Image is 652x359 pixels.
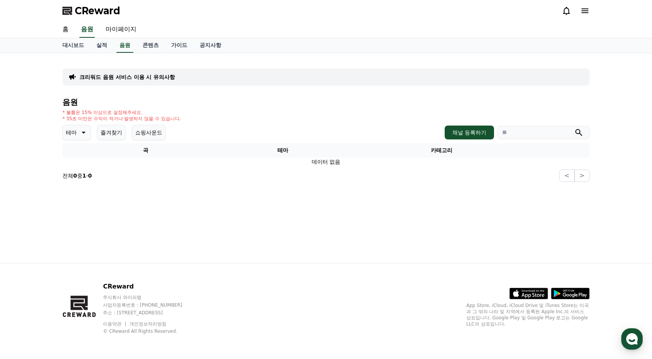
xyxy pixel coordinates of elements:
p: 테마 [66,127,77,138]
strong: 1 [82,173,86,179]
a: 실적 [90,38,113,53]
p: 사업자등록번호 : [PHONE_NUMBER] [103,302,197,308]
p: 주식회사 와이피랩 [103,294,197,300]
a: 마이페이지 [99,22,143,38]
a: 음원 [116,38,133,53]
th: 곡 [62,143,229,158]
button: 테마 [62,125,91,140]
td: 데이터 없음 [62,158,590,166]
p: © CReward All Rights Reserved. [103,328,197,334]
a: CReward [62,5,120,17]
p: 주소 : [STREET_ADDRESS] [103,310,197,316]
p: App Store, iCloud, iCloud Drive 및 iTunes Store는 미국과 그 밖의 나라 및 지역에서 등록된 Apple Inc.의 서비스 상표입니다. Goo... [466,302,590,327]
p: 전체 중 - [62,172,92,179]
button: 쇼핑사운드 [132,125,166,140]
span: CReward [75,5,120,17]
strong: 0 [73,173,77,179]
button: 채널 등록하기 [445,126,494,139]
button: < [559,169,574,182]
strong: 0 [88,173,92,179]
a: 이용약관 [103,321,127,327]
a: 공지사항 [193,38,227,53]
a: 홈 [56,22,75,38]
th: 카테고리 [337,143,546,158]
a: 콘텐츠 [136,38,165,53]
button: > [575,169,590,182]
a: 크리워드 음원 서비스 이용 시 유의사항 [79,73,175,81]
p: CReward [103,282,197,291]
th: 테마 [229,143,337,158]
p: * 35초 미만은 수익이 적거나 발생하지 않을 수 있습니다. [62,116,181,122]
p: * 볼륨은 15% 이상으로 설정해주세요. [62,109,181,116]
h4: 음원 [62,98,590,106]
a: 가이드 [165,38,193,53]
a: 음원 [79,22,95,38]
button: 즐겨찾기 [97,125,126,140]
a: 대시보드 [56,38,90,53]
a: 개인정보처리방침 [129,321,166,327]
